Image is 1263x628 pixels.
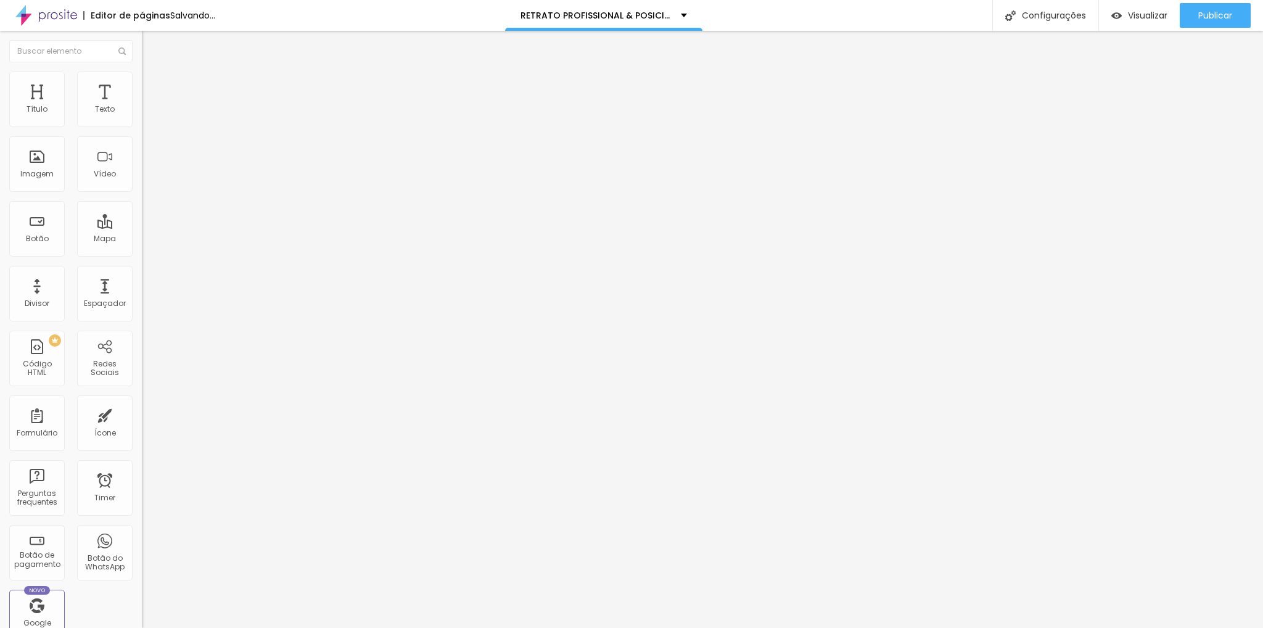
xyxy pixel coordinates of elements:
input: Buscar elemento [9,40,133,62]
p: RETRATO PROFISSIONAL & POSICIONAMENTO DE IMAGEM [520,11,672,20]
div: Divisor [25,299,49,308]
img: Icone [118,48,126,55]
div: Espaçador [84,299,126,308]
div: Perguntas frequentes [12,489,61,507]
div: Editor de páginas [83,11,170,20]
div: Novo [24,586,51,595]
div: Timer [94,494,115,502]
div: Formulário [17,429,57,437]
div: Botão de pagamento [12,551,61,569]
div: Imagem [20,170,54,178]
span: Publicar [1198,10,1232,20]
div: Botão do WhatsApp [80,554,129,572]
div: Código HTML [12,360,61,378]
div: Botão [26,234,49,243]
div: Mapa [94,234,116,243]
span: Visualizar [1128,10,1167,20]
img: view-1.svg [1111,10,1122,21]
div: Texto [95,105,115,114]
div: Redes Sociais [80,360,129,378]
iframe: Editor [142,31,1263,628]
div: Vídeo [94,170,116,178]
div: Título [27,105,47,114]
div: Salvando... [170,11,215,20]
img: Icone [1005,10,1016,21]
div: Ícone [94,429,116,437]
button: Publicar [1180,3,1251,28]
button: Visualizar [1099,3,1180,28]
